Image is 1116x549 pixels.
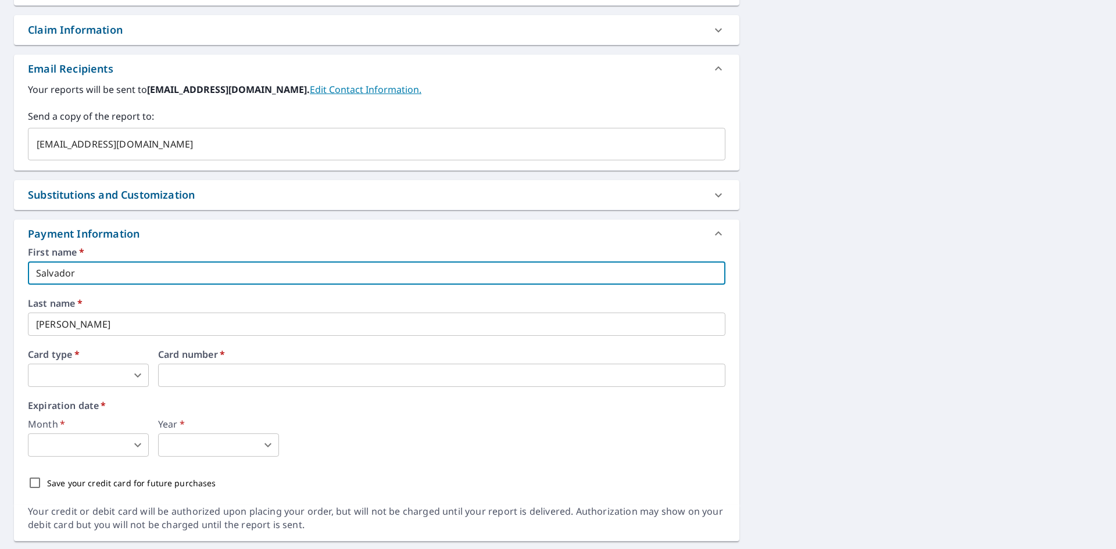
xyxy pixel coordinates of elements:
[28,350,149,359] label: Card type
[28,419,149,429] label: Month
[28,22,123,38] div: Claim Information
[158,419,279,429] label: Year
[158,433,279,457] div: ​
[14,55,739,82] div: Email Recipients
[310,83,421,96] a: EditContactInfo
[47,477,216,489] p: Save your credit card for future purchases
[28,61,113,77] div: Email Recipients
[28,247,725,257] label: First name
[28,505,725,532] div: Your credit or debit card will be authorized upon placing your order, but will not be charged unt...
[147,83,310,96] b: [EMAIL_ADDRESS][DOMAIN_NAME].
[28,226,144,242] div: Payment Information
[28,82,725,96] label: Your reports will be sent to
[14,220,739,247] div: Payment Information
[28,433,149,457] div: ​
[28,299,725,308] label: Last name
[158,350,725,359] label: Card number
[14,180,739,210] div: Substitutions and Customization
[28,401,725,410] label: Expiration date
[28,187,195,203] div: Substitutions and Customization
[28,109,725,123] label: Send a copy of the report to:
[28,364,149,387] div: ​
[14,15,739,45] div: Claim Information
